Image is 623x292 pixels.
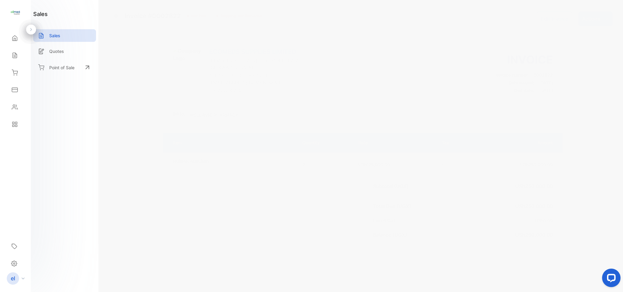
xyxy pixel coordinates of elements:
p: Quotes [49,48,64,54]
p: Balance (UGX) [373,231,409,238]
span: not paid [189,13,206,19]
p: ECOMEDS SUPPLIES LIMITED [209,47,327,56]
img: Company Logo [173,47,204,78]
span: Shipping: Not Delivered [218,13,262,19]
p: HUMAN ALBUMIN [173,158,291,164]
span: USh250,000.00 [515,183,553,189]
span: Due date: [514,88,534,93]
a: Quotes [33,45,96,58]
p: Albumin European brand [173,166,291,171]
p: [EMAIL_ADDRESS][DOMAIN_NAME] [209,79,327,86]
span: [DATE] [539,80,553,85]
span: Invoice #0002822 [125,11,183,21]
span: USh250,000.00 [520,162,553,167]
span: Date issued: [509,80,534,85]
p: Point of Sale [49,64,74,71]
p: 256705268749 [209,87,327,94]
p: [DEMOGRAPHIC_DATA][GEOGRAPHIC_DATA], [GEOGRAPHIC_DATA], [209,58,327,70]
button: Actions [578,11,613,26]
p: - [442,161,467,168]
p: Paid (UGX) [373,217,397,224]
iframe: LiveChat chat widget [597,266,623,292]
p: Rate [358,139,429,146]
p: Actions [582,15,600,22]
button: Edit Invoice [537,11,572,26]
p: Item [173,139,290,146]
p: el [11,274,15,282]
p: KYEBANDO, [GEOGRAPHIC_DATA] [209,72,327,78]
p: 2 [302,161,346,168]
p: Tax [442,139,467,146]
a: Point of Sale [33,61,96,74]
p: Amount [479,139,553,146]
img: logo [11,8,20,17]
span: USh250,000.00 [515,203,553,209]
p: Total Due (UGX) [373,202,413,210]
p: Subtotal (UGX) [373,182,411,190]
a: Sales [33,29,96,42]
h3: Invoice [496,51,553,68]
span: [DATE] [539,88,553,93]
p: Quantity [302,139,346,146]
h1: sales [33,10,48,18]
span: USh250,000.00 [515,232,553,238]
span: 0002822 [533,72,553,78]
p: Bill to: [173,110,185,117]
span: USh125,000.00 [358,162,390,167]
span: USh0.00 [535,218,553,223]
p: Sales [49,32,60,39]
p: WELLWISE PHARMACY [190,112,238,118]
span: Invoice number: [496,72,529,78]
